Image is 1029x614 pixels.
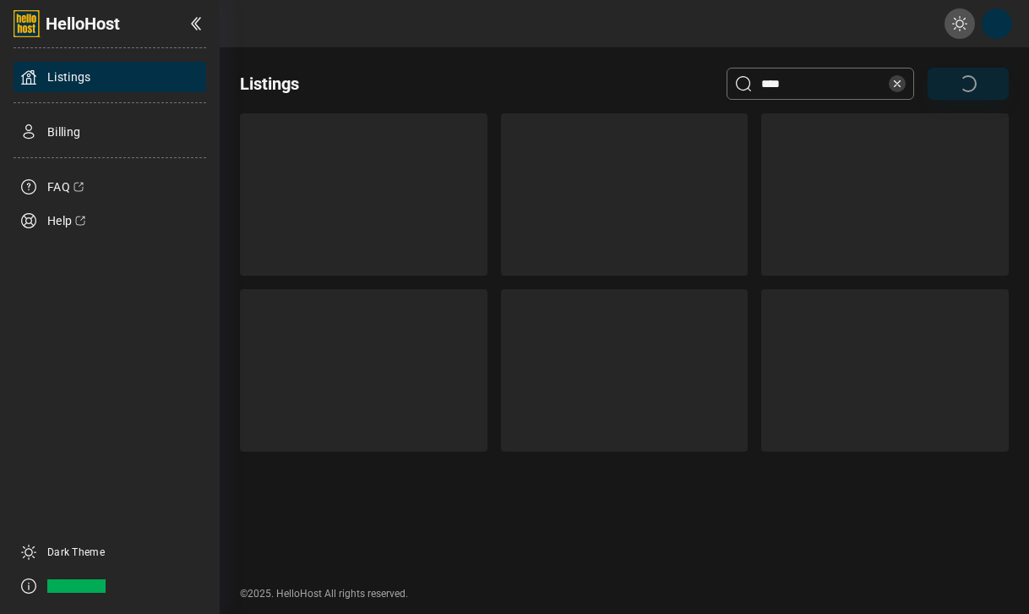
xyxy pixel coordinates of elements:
[14,10,120,37] a: HelloHost
[47,123,80,140] span: Billing
[14,10,41,37] img: logo-full.png
[47,212,72,229] span: Help
[220,587,1029,614] div: ©2025. HelloHost All rights reserved.
[14,172,206,202] a: FAQ
[47,573,106,599] span: v0.7.1-11
[240,72,299,96] h2: Listings
[14,206,206,236] a: Help
[47,545,105,559] a: Dark Theme
[46,12,120,36] span: HelloHost
[47,69,91,85] span: Listings
[47,178,70,195] span: FAQ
